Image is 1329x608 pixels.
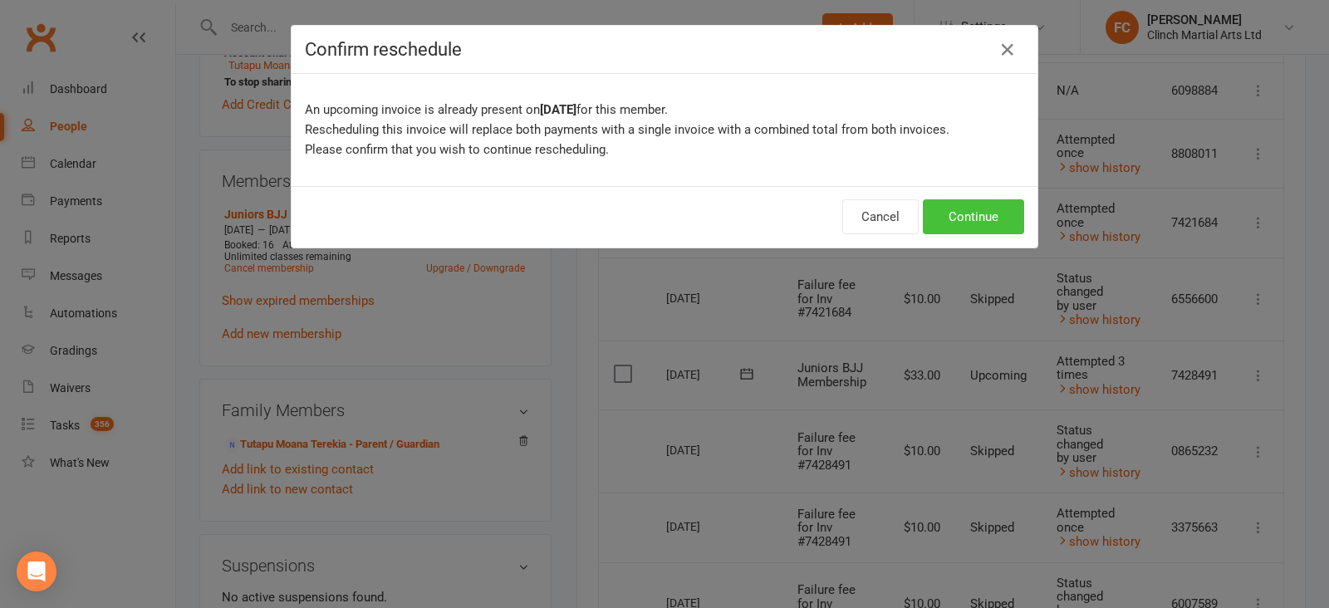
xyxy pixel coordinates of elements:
[842,199,919,234] button: Cancel
[305,39,1024,60] h4: Confirm reschedule
[994,37,1021,63] button: Close
[540,102,576,117] b: [DATE]
[923,199,1024,234] button: Continue
[17,552,56,591] div: Open Intercom Messenger
[305,100,1024,159] p: An upcoming invoice is already present on for this member. Rescheduling this invoice will replace...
